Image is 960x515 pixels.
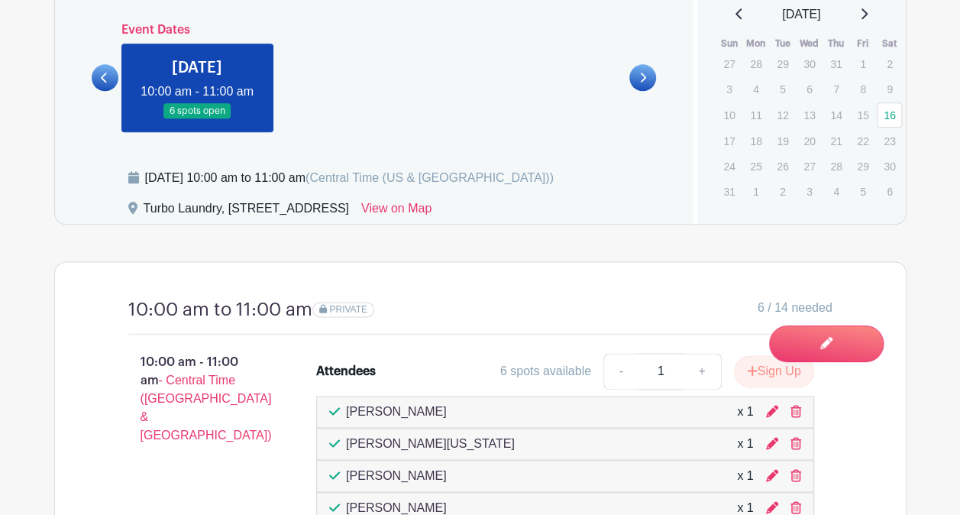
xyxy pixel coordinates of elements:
[797,52,822,76] p: 30
[346,467,447,485] p: [PERSON_NAME]
[346,435,515,453] p: [PERSON_NAME][US_STATE]
[305,171,554,184] span: (Central Time (US & [GEOGRAPHIC_DATA]))
[877,154,902,178] p: 30
[716,180,742,203] p: 31
[716,77,742,101] p: 3
[823,180,848,203] p: 4
[797,77,822,101] p: 6
[770,154,795,178] p: 26
[743,180,768,203] p: 1
[128,299,312,321] h4: 10:00 am to 11:00 am
[877,52,902,76] p: 2
[329,304,367,315] span: PRIVATE
[716,129,742,153] p: 17
[742,36,769,51] th: Mon
[770,52,795,76] p: 29
[316,362,376,381] div: Attendees
[797,180,822,203] p: 3
[877,180,902,203] p: 6
[758,299,832,317] span: 6 / 14 needed
[743,129,768,153] p: 18
[797,103,822,127] p: 13
[716,154,742,178] p: 24
[737,403,753,421] div: x 1
[743,77,768,101] p: 4
[716,52,742,76] p: 27
[876,36,903,51] th: Sat
[737,435,753,453] div: x 1
[850,180,875,203] p: 5
[849,36,876,51] th: Fri
[877,102,902,128] a: 16
[823,103,848,127] p: 14
[743,154,768,178] p: 25
[770,129,795,153] p: 19
[734,355,814,387] button: Sign Up
[823,36,849,51] th: Thu
[145,169,554,187] div: [DATE] 10:00 am to 11:00 am
[797,129,822,153] p: 20
[743,52,768,76] p: 28
[141,374,272,442] span: - Central Time ([GEOGRAPHIC_DATA] & [GEOGRAPHIC_DATA])
[737,467,753,485] div: x 1
[118,23,630,37] h6: Event Dates
[823,154,848,178] p: 28
[782,5,820,24] span: [DATE]
[716,36,742,51] th: Sun
[144,199,349,224] div: Turbo Laundry, [STREET_ADDRESS]
[770,77,795,101] p: 5
[877,129,902,153] p: 23
[850,77,875,101] p: 8
[796,36,823,51] th: Wed
[104,347,293,451] p: 10:00 am - 11:00 am
[603,353,638,390] a: -
[716,103,742,127] p: 10
[850,129,875,153] p: 22
[877,77,902,101] p: 9
[797,154,822,178] p: 27
[500,362,591,381] div: 6 spots available
[823,52,848,76] p: 31
[769,36,796,51] th: Tue
[743,103,768,127] p: 11
[361,199,432,224] a: View on Map
[850,103,875,127] p: 15
[850,52,875,76] p: 1
[823,77,848,101] p: 7
[823,129,848,153] p: 21
[770,103,795,127] p: 12
[850,154,875,178] p: 29
[770,180,795,203] p: 2
[346,403,447,421] p: [PERSON_NAME]
[683,353,721,390] a: +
